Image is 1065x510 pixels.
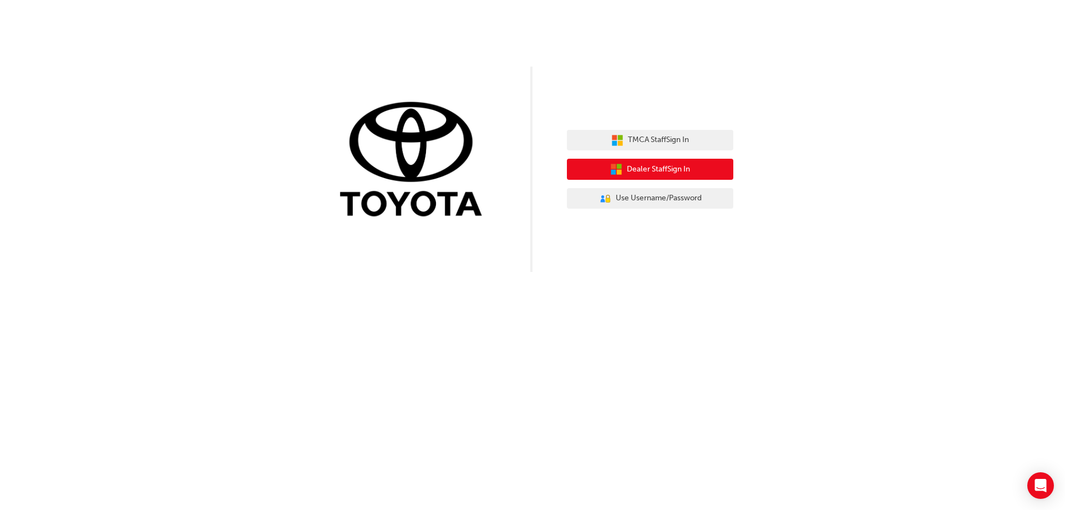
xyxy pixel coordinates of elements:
[567,188,733,209] button: Use Username/Password
[628,134,689,147] span: TMCA Staff Sign In
[567,130,733,151] button: TMCA StaffSign In
[332,99,498,222] img: Trak
[627,163,690,176] span: Dealer Staff Sign In
[567,159,733,180] button: Dealer StaffSign In
[616,192,702,205] span: Use Username/Password
[1027,472,1054,499] div: Open Intercom Messenger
